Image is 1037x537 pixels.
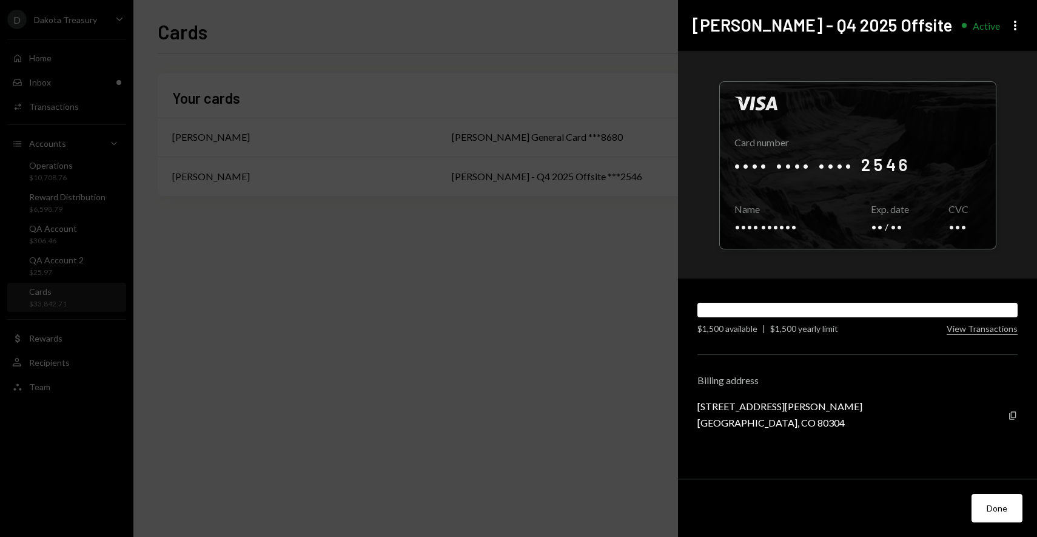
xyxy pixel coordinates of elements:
div: Billing address [697,374,1018,386]
div: $1,500 yearly limit [770,322,838,335]
div: Click to reveal [719,81,996,249]
button: Done [972,494,1022,522]
div: [STREET_ADDRESS][PERSON_NAME] [697,400,862,412]
div: [GEOGRAPHIC_DATA], CO 80304 [697,417,862,428]
h2: [PERSON_NAME] - Q4 2025 Offsite [693,13,952,37]
div: $1,500 available [697,322,757,335]
button: View Transactions [947,323,1018,335]
div: | [762,322,765,335]
div: Active [973,20,1000,32]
